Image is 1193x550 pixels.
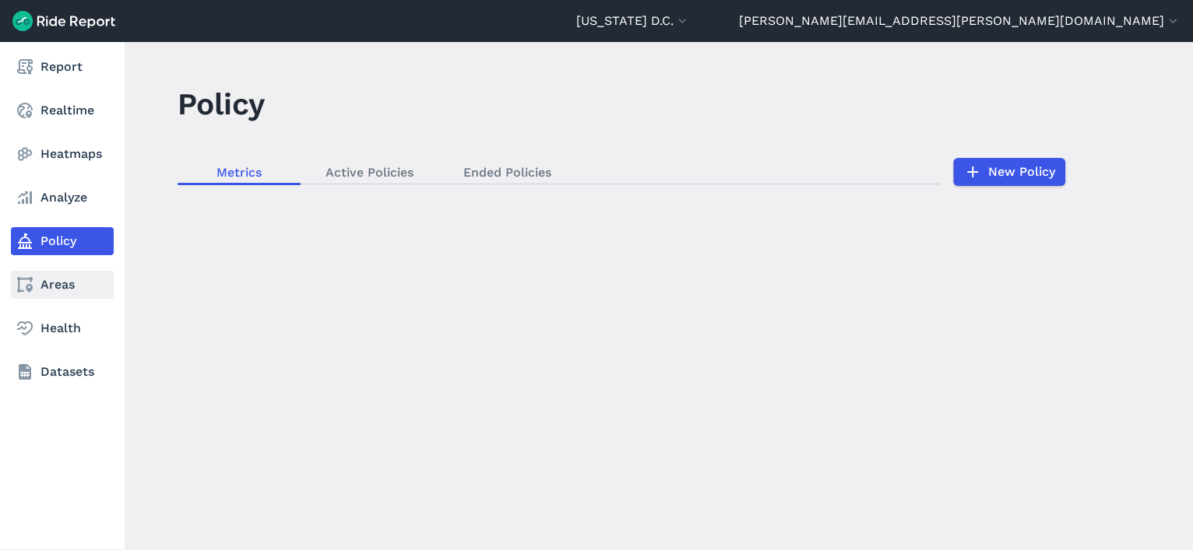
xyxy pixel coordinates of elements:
[11,358,114,386] a: Datasets
[739,12,1181,30] button: [PERSON_NAME][EMAIL_ADDRESS][PERSON_NAME][DOMAIN_NAME]
[11,227,114,255] a: Policy
[11,96,114,124] a: Realtime
[11,140,114,168] a: Heatmaps
[12,11,115,31] img: Ride Report
[50,42,1193,550] div: loading
[11,184,114,212] a: Analyze
[11,314,114,342] a: Health
[11,53,114,81] a: Report
[576,12,690,30] button: [US_STATE] D.C.
[11,271,114,299] a: Areas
